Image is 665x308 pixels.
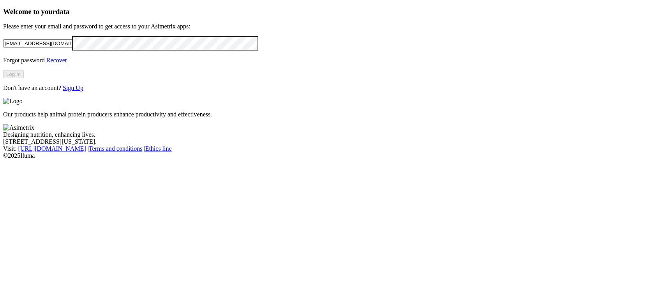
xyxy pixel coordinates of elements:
[56,7,69,16] span: data
[3,138,662,145] div: [STREET_ADDRESS][US_STATE].
[3,57,662,64] p: Forgot password
[3,98,23,105] img: Logo
[3,145,662,152] div: Visit : | |
[46,57,67,63] a: Recover
[63,84,83,91] a: Sign Up
[3,84,662,92] p: Don't have an account?
[3,7,662,16] h3: Welcome to your
[18,145,86,152] a: [URL][DOMAIN_NAME]
[145,145,172,152] a: Ethics line
[3,23,662,30] p: Please enter your email and password to get access to your Asimetrix apps:
[3,70,24,78] button: Log In
[3,131,662,138] div: Designing nutrition, enhancing lives.
[3,124,34,131] img: Asimetrix
[3,152,662,159] div: © 2025 Iluma
[3,111,662,118] p: Our products help animal protein producers enhance productivity and effectiveness.
[89,145,143,152] a: Terms and conditions
[3,39,72,48] input: Your email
